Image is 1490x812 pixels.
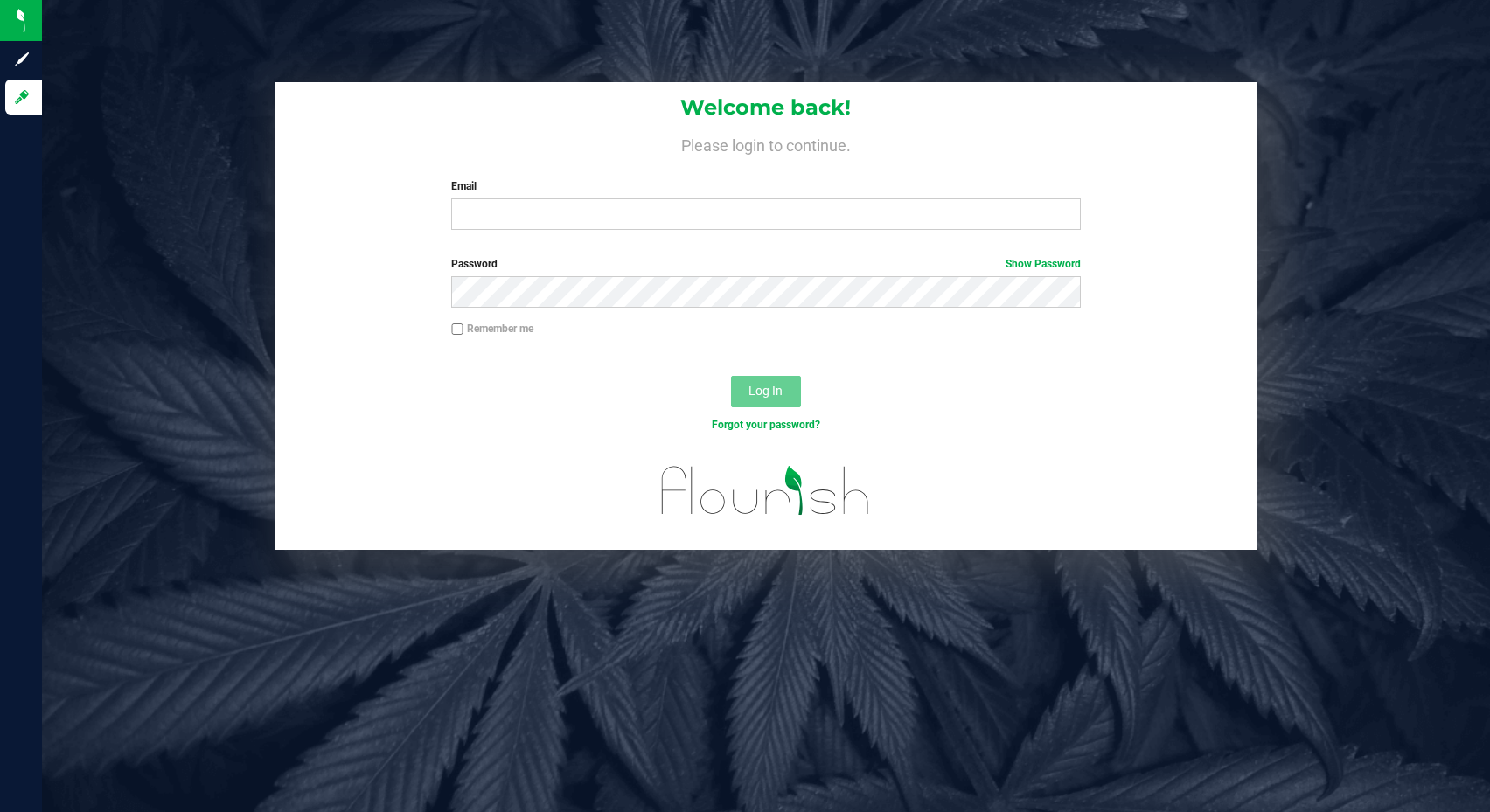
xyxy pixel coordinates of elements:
h1: Welcome back! [275,96,1257,119]
button: Log In [731,376,801,407]
a: Forgot your password? [712,419,820,431]
a: Show Password [1006,258,1081,270]
inline-svg: Sign up [13,51,31,68]
inline-svg: Log in [13,88,31,106]
span: Password [451,258,498,270]
h4: Please login to continue. [275,133,1257,154]
input: Remember me [451,323,463,336]
span: Log In [748,384,783,398]
label: Email [451,178,1080,194]
img: flourish_logo.svg [643,451,888,530]
label: Remember me [451,321,533,337]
